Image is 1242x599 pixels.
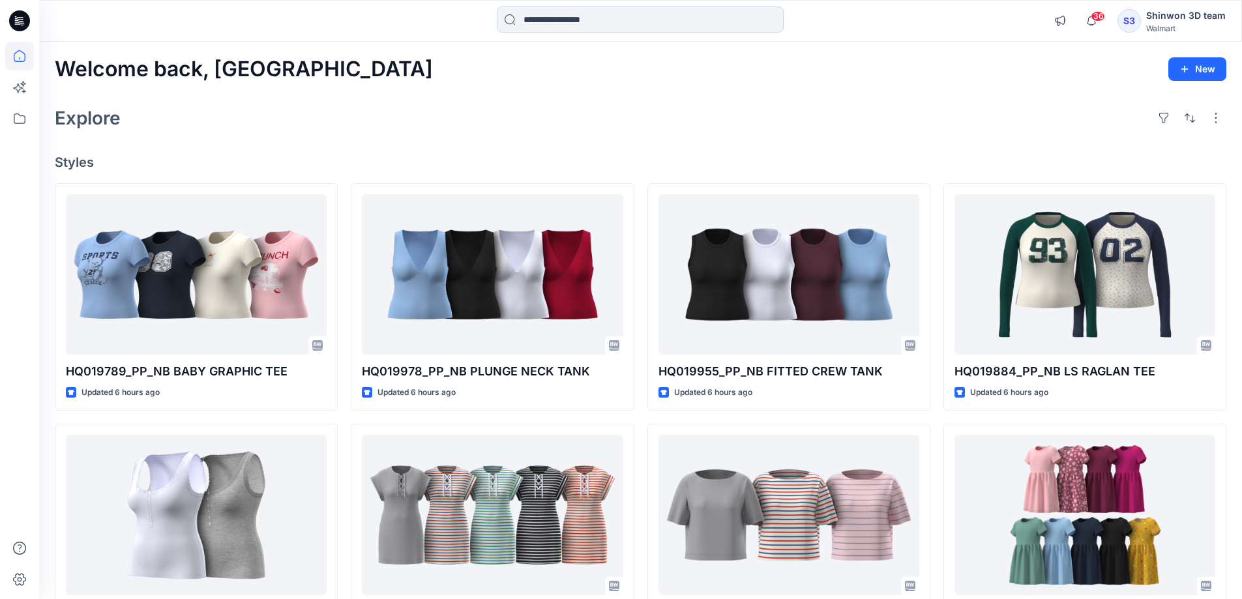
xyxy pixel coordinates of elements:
p: HQ019978_PP_NB PLUNGE NECK TANK [362,362,623,381]
h4: Styles [55,154,1226,170]
a: HQ019978_PP_NB PLUNGE NECK TANK [362,194,623,355]
p: HQ019884_PP_NB LS RAGLAN TEE [954,362,1215,381]
a: FASW008SM26_ADM_SS BOAT NK TEE [658,435,919,596]
a: HQ017339_PP_NB HENLEY TANK [66,435,327,596]
p: HQ019789_PP_NB BABY GRAPHIC TEE [66,362,327,381]
p: Updated 6 hours ago [674,386,752,400]
h2: Welcome back, [GEOGRAPHIC_DATA] [55,57,433,81]
p: Updated 6 hours ago [377,386,456,400]
a: FASW009SM26_ADM_LACE UP MINI DRESS [362,435,623,596]
div: S3 [1117,9,1141,33]
p: HQ019955_PP_NB FITTED CREW TANK [658,362,919,381]
p: Updated 6 hours ago [970,386,1048,400]
a: HQ019884_PP_NB LS RAGLAN TEE [954,194,1215,355]
a: HQ019955_PP_NB FITTED CREW TANK [658,194,919,355]
a: HQ019789_PP_NB BABY GRAPHIC TEE [66,194,327,355]
div: Shinwon 3D team [1146,8,1226,23]
button: New [1168,57,1226,81]
p: Updated 6 hours ago [81,386,160,400]
h2: Explore [55,108,121,128]
a: HQ017082_PPFS_TG WN KNIT DRESS [954,435,1215,596]
div: Walmart [1146,23,1226,33]
span: 36 [1091,11,1105,22]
